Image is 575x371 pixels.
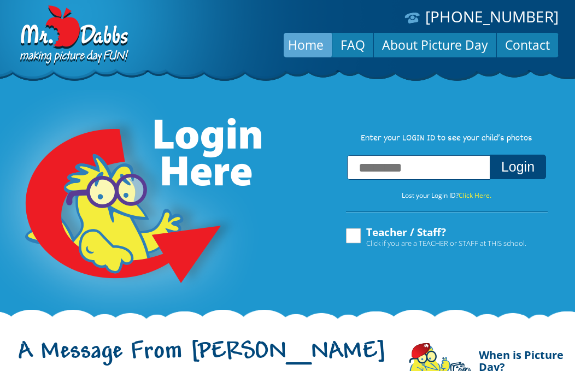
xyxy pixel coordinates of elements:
a: Home [280,32,332,58]
h1: A Message From [PERSON_NAME] [16,347,386,370]
button: Login [490,155,546,179]
a: Click Here. [459,191,491,200]
p: Lost your Login ID? [335,190,559,202]
span: Click if you are a TEACHER or STAFF at THIS school. [366,238,526,249]
label: Teacher / Staff? [344,227,526,248]
a: FAQ [332,32,373,58]
a: [PHONE_NUMBER] [425,6,559,27]
a: About Picture Day [374,32,496,58]
img: Dabbs Company [16,5,130,67]
p: Enter your LOGIN ID to see your child’s photos [335,133,559,145]
a: Contact [497,32,558,58]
